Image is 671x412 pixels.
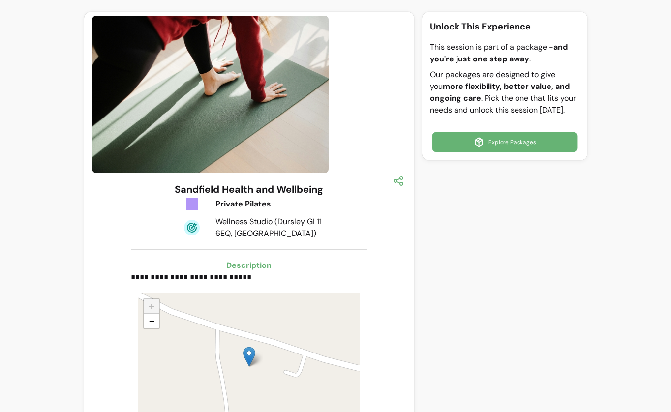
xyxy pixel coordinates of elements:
a: Zoom in [144,299,159,314]
h3: Sandfield Health and Wellbeing [175,182,323,196]
img: Tickets Icon [184,196,200,212]
a: Explore Packages [432,132,577,152]
b: more flexibility, better value, and ongoing care [430,81,570,103]
span: + [149,299,155,313]
img: https://d3pz9znudhj10h.cloudfront.net/5ce270c8-7235-447f-a83f-46d81a54bc86 [92,16,329,173]
span: − [149,314,155,328]
p: This session is part of a package - . [430,41,579,65]
img: Sandfield Health and Wellbeing [243,347,255,367]
p: Our packages are designed to give you . Pick the one that fits your needs and unlock this session... [430,69,579,116]
h3: Description [131,260,366,271]
div: Wellness Studio (Dursley GL11 6EQ, [GEOGRAPHIC_DATA]) [215,216,326,239]
a: Zoom out [144,314,159,328]
p: Unlock This Experience [430,20,579,33]
div: Private Pilates [215,198,326,210]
